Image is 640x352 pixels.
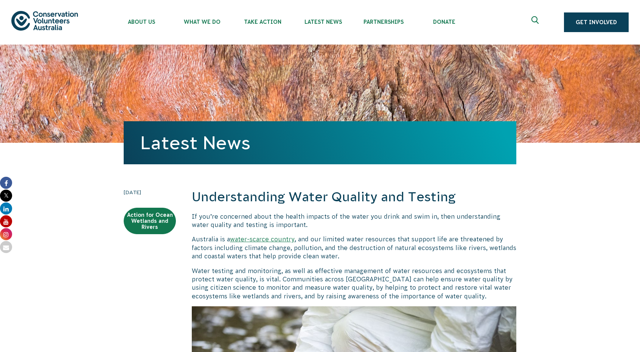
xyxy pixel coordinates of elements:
span: What We Do [172,19,232,25]
span: Expand search box [531,16,541,28]
span: Take Action [232,19,293,25]
span: Donate [414,19,474,25]
span: Latest News [293,19,353,25]
span: About Us [111,19,172,25]
img: logo.svg [11,11,78,30]
a: Get Involved [564,12,629,32]
span: Partnerships [353,19,414,25]
a: Action for Ocean Wetlands and Rivers [124,208,176,234]
button: Expand search box Close search box [527,13,545,31]
a: water-scarce country [230,236,295,242]
h2: Understanding Water Quality and Testing [192,188,516,206]
p: Australia is a , and our limited water resources that support life are threatened by factors incl... [192,235,516,260]
a: Latest News [140,133,250,153]
p: Water testing and monitoring, as well as effective management of water resources and ecosystems t... [192,267,516,301]
time: [DATE] [124,188,176,196]
p: If you’re concerned about the health impacts of the water you drink and swim in, then understandi... [192,212,516,229]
